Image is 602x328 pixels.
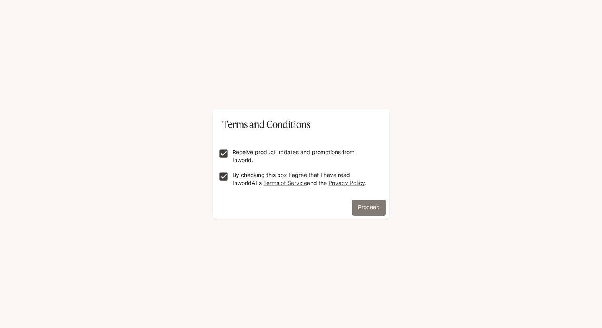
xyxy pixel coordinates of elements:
p: By checking this box I agree that I have read InworldAI's and the . [233,171,376,187]
p: Terms and Conditions [222,117,310,132]
button: Proceed [352,200,386,216]
a: Terms of Service [263,179,307,186]
p: Receive product updates and promotions from Inworld. [233,148,376,164]
a: Privacy Policy [328,179,365,186]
